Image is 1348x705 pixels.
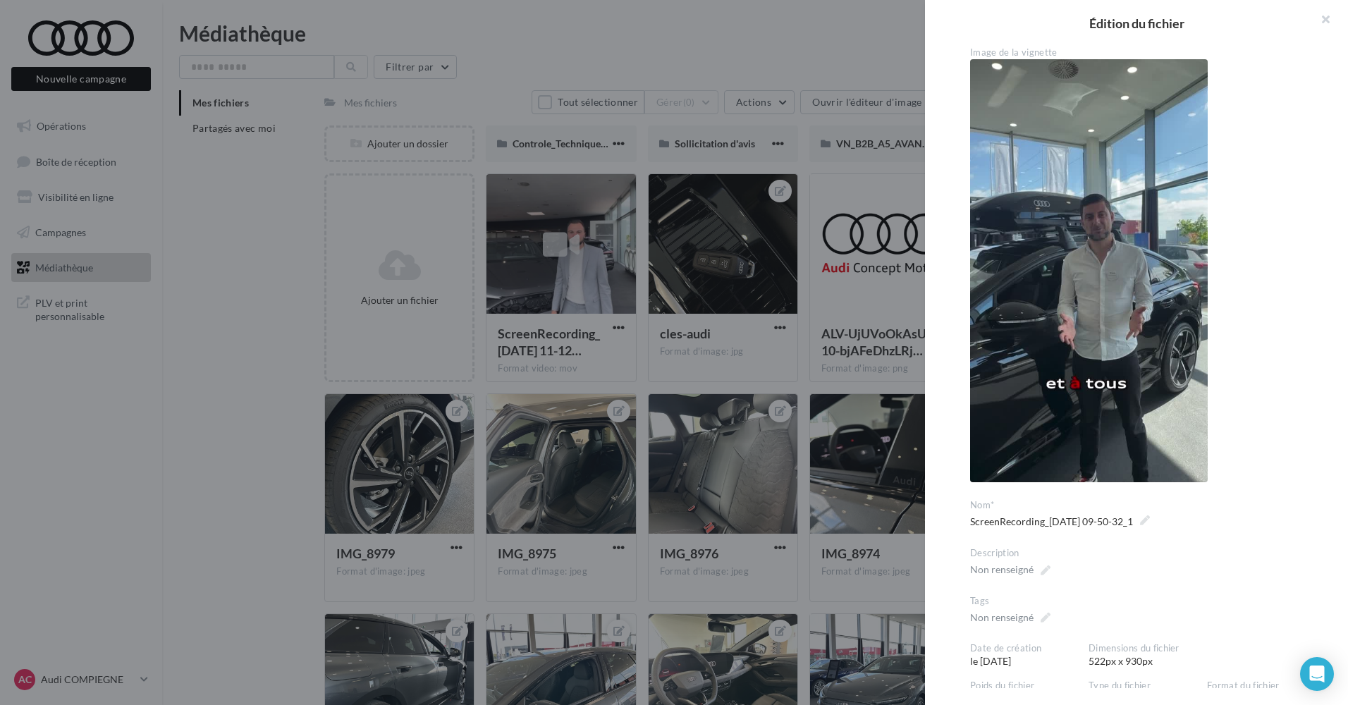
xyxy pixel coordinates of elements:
[970,680,1077,692] div: Poids du fichier
[970,547,1314,560] div: Description
[1089,642,1314,655] div: Dimensions du fichier
[970,642,1077,655] div: Date de création
[1300,657,1334,691] div: Open Intercom Messenger
[1207,680,1314,692] div: Format du fichier
[970,642,1089,669] div: le [DATE]
[1089,642,1325,669] div: 522px x 930px
[948,17,1325,30] h2: Édition du fichier
[970,595,1314,608] div: Tags
[1089,680,1196,692] div: Type du fichier
[970,47,1314,59] div: Image de la vignette
[970,611,1034,625] div: Non renseigné
[970,59,1208,482] img: ScreenRecording_08-01-2025 09-50-32_1
[970,560,1050,580] span: Non renseigné
[970,512,1150,532] span: ScreenRecording_[DATE] 09-50-32_1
